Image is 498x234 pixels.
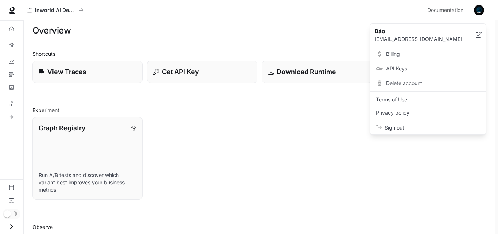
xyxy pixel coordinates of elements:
[374,27,464,35] p: Bảo
[370,121,486,134] div: Sign out
[371,62,485,75] a: API Keys
[371,93,485,106] a: Terms of Use
[385,124,480,131] span: Sign out
[370,24,486,46] div: Bảo[EMAIL_ADDRESS][DOMAIN_NAME]
[376,109,480,116] span: Privacy policy
[386,50,480,58] span: Billing
[376,96,480,103] span: Terms of Use
[371,77,485,90] div: Delete account
[371,106,485,119] a: Privacy policy
[386,80,480,87] span: Delete account
[374,35,476,43] p: [EMAIL_ADDRESS][DOMAIN_NAME]
[371,47,485,61] a: Billing
[386,65,480,72] span: API Keys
